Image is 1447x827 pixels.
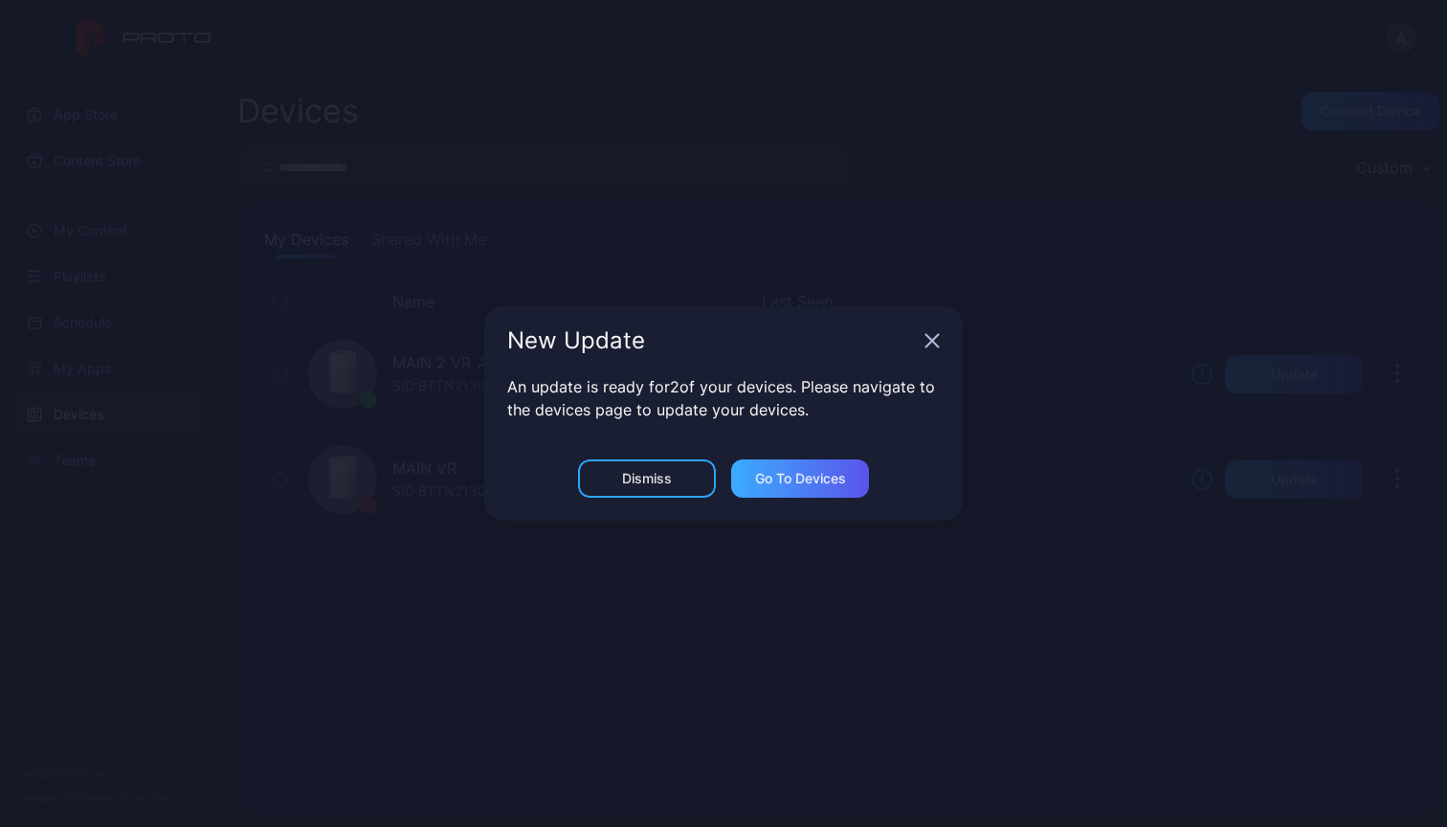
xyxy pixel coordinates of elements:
[578,459,716,498] button: Dismiss
[507,375,940,421] p: An update is ready for 2 of your devices. Please navigate to the devices page to update your devi...
[507,329,917,352] div: New Update
[755,471,846,486] div: Go to devices
[731,459,869,498] button: Go to devices
[622,471,672,486] div: Dismiss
